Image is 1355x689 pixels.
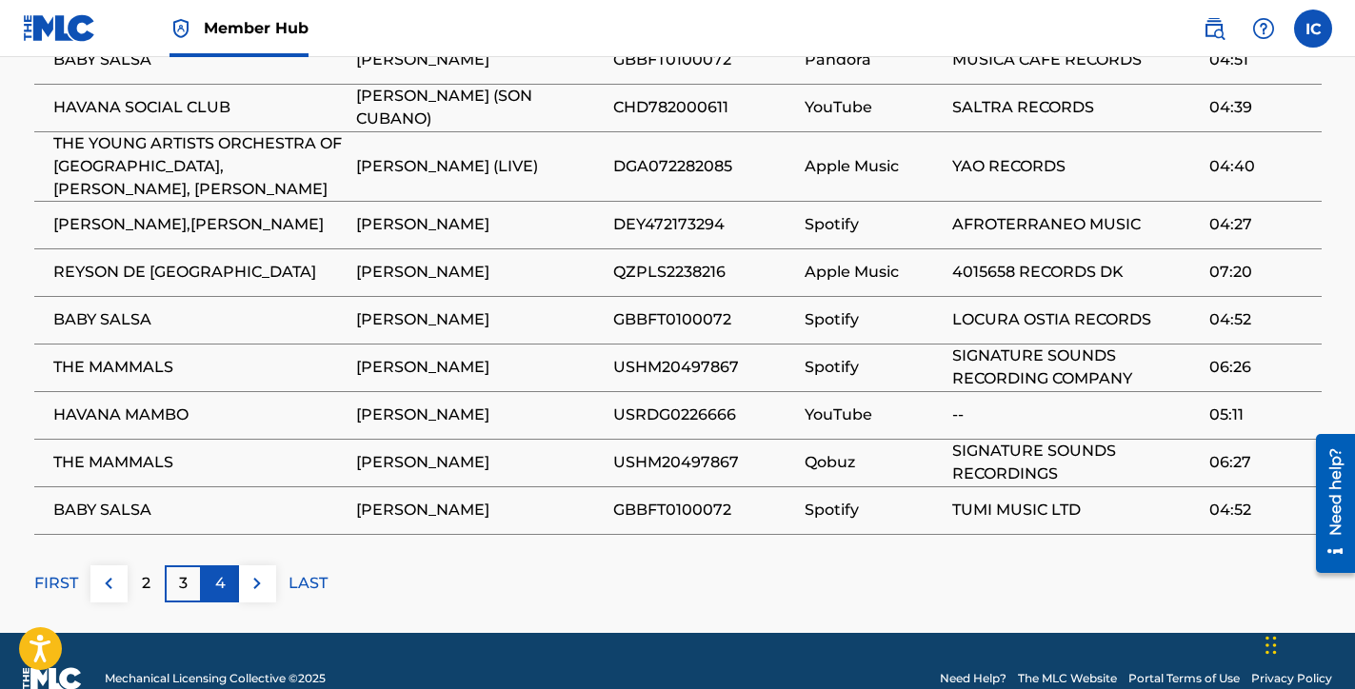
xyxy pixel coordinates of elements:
iframe: Resource Center [1302,425,1355,582]
span: MUSICA CAFE RECORDS [952,49,1200,71]
span: HAVANA SOCIAL CLUB [53,96,347,119]
img: right [246,572,269,595]
span: 04:52 [1209,499,1312,522]
span: Qobuz [805,451,942,474]
span: Member Hub [204,17,309,39]
iframe: Chat Widget [1260,598,1355,689]
span: Spotify [805,308,942,331]
span: USHM20497867 [613,451,795,474]
span: CHD782000611 [613,96,795,119]
span: -- [952,404,1200,426]
span: BABY SALSA [53,308,347,331]
span: [PERSON_NAME],[PERSON_NAME] [53,213,347,236]
img: MLC Logo [23,14,96,42]
span: YouTube [805,96,942,119]
span: DEY472173294 [613,213,795,236]
span: [PERSON_NAME] [356,499,604,522]
span: [PERSON_NAME] [356,261,604,284]
span: Spotify [805,213,942,236]
img: search [1203,17,1225,40]
span: USRDG0226666 [613,404,795,426]
span: Spotify [805,356,942,379]
span: SIGNATURE SOUNDS RECORDING COMPANY [952,344,1200,390]
span: 07:20 [1209,261,1312,284]
span: [PERSON_NAME] [356,49,604,71]
span: YouTube [805,404,942,426]
span: QZPLS2238216 [613,261,795,284]
p: 2 [142,572,150,595]
a: Public Search [1195,10,1233,48]
span: BABY SALSA [53,499,347,522]
span: GBBFT0100072 [613,308,795,331]
span: AFROTERRANEO MUSIC [952,213,1200,236]
span: DGA072282085 [613,155,795,178]
span: 04:39 [1209,96,1312,119]
p: LAST [289,572,328,595]
span: 04:51 [1209,49,1312,71]
span: 04:52 [1209,308,1312,331]
span: [PERSON_NAME] [356,213,604,236]
span: Spotify [805,499,942,522]
span: [PERSON_NAME] (LIVE) [356,155,604,178]
a: The MLC Website [1018,670,1117,687]
span: USHM20497867 [613,356,795,379]
span: 06:27 [1209,451,1312,474]
span: 06:26 [1209,356,1312,379]
p: FIRST [34,572,78,595]
a: Portal Terms of Use [1128,670,1240,687]
span: THE MAMMALS [53,356,347,379]
span: THE MAMMALS [53,451,347,474]
a: Privacy Policy [1251,670,1332,687]
span: [PERSON_NAME] [356,308,604,331]
span: 04:40 [1209,155,1312,178]
img: Top Rightsholder [169,17,192,40]
span: Pandora [805,49,942,71]
span: BABY SALSA [53,49,347,71]
img: help [1252,17,1275,40]
span: 04:27 [1209,213,1312,236]
span: Mechanical Licensing Collective © 2025 [105,670,326,687]
span: 4015658 RECORDS DK [952,261,1200,284]
div: Help [1245,10,1283,48]
span: GBBFT0100072 [613,49,795,71]
span: HAVANA MAMBO [53,404,347,426]
p: 4 [215,572,226,595]
span: YAO RECORDS [952,155,1200,178]
span: GBBFT0100072 [613,499,795,522]
span: SIGNATURE SOUNDS RECORDINGS [952,440,1200,485]
span: [PERSON_NAME] [356,451,604,474]
span: [PERSON_NAME] [356,356,604,379]
span: REYSON DE [GEOGRAPHIC_DATA] [53,261,347,284]
span: THE YOUNG ARTISTS ORCHESTRA OF [GEOGRAPHIC_DATA], [PERSON_NAME], [PERSON_NAME] [53,132,347,201]
img: left [97,572,120,595]
span: SALTRA RECORDS [952,96,1200,119]
div: Drag [1265,617,1277,674]
span: Apple Music [805,261,942,284]
div: User Menu [1294,10,1332,48]
span: 05:11 [1209,404,1312,426]
span: [PERSON_NAME] (SON CUBANO) [356,85,604,130]
p: 3 [179,572,188,595]
span: LOCURA OSTIA RECORDS [952,308,1200,331]
span: TUMI MUSIC LTD [952,499,1200,522]
span: [PERSON_NAME] [356,404,604,426]
span: Apple Music [805,155,942,178]
a: Need Help? [940,670,1006,687]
